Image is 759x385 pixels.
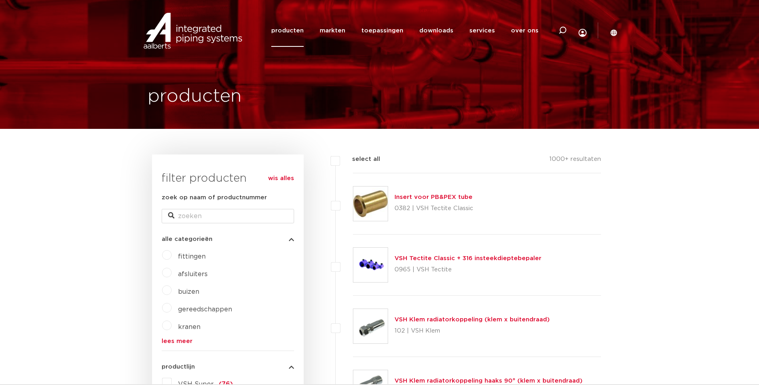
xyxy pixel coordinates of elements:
[579,12,587,49] div: my IPS
[511,14,539,47] a: over ons
[395,194,473,200] a: Insert voor PB&PEX tube
[162,170,294,186] h3: filter producten
[271,14,539,47] nav: Menu
[162,193,267,203] label: zoek op naam of productnummer
[340,154,380,164] label: select all
[178,271,208,277] a: afsluiters
[395,378,583,384] a: VSH Klem radiatorkoppeling haaks 90° (klem x buitendraad)
[320,14,345,47] a: markten
[395,202,473,215] p: 0382 | VSH Tectite Classic
[361,14,403,47] a: toepassingen
[395,325,550,337] p: 102 | VSH Klem
[178,253,206,260] a: fittingen
[353,186,388,221] img: Thumbnail for Insert voor PB&PEX tube
[395,255,541,261] a: VSH Tectite Classic + 316 insteekdieptebepaler
[271,14,304,47] a: producten
[178,324,200,330] a: kranen
[395,317,550,323] a: VSH Klem radiatorkoppeling (klem x buitendraad)
[148,84,242,109] h1: producten
[549,154,601,167] p: 1000+ resultaten
[178,289,199,295] a: buizen
[419,14,453,47] a: downloads
[353,309,388,343] img: Thumbnail for VSH Klem radiatorkoppeling (klem x buitendraad)
[162,209,294,223] input: zoeken
[178,306,232,313] a: gereedschappen
[268,174,294,183] a: wis alles
[162,338,294,344] a: lees meer
[162,364,195,370] span: productlijn
[353,248,388,282] img: Thumbnail for VSH Tectite Classic + 316 insteekdieptebepaler
[395,263,541,276] p: 0965 | VSH Tectite
[469,14,495,47] a: services
[162,364,294,370] button: productlijn
[162,236,212,242] span: alle categorieën
[162,236,294,242] button: alle categorieën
